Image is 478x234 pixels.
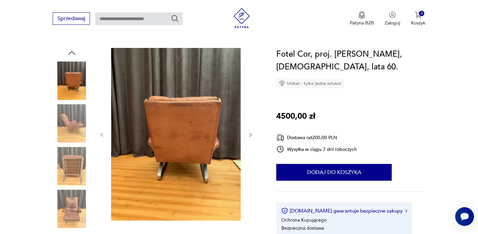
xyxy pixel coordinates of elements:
[415,11,422,18] img: Ikona koszyka
[350,20,374,26] p: Patyna B2B
[350,11,374,26] a: Ikona medaluPatyna B2B
[276,78,344,89] div: Unikat - tylko jedna sztuka!
[53,12,90,25] button: Sprzedawaj
[411,11,425,26] button: 0Koszyk
[276,164,392,181] button: Dodaj do koszyka
[171,14,179,22] button: Szukaj
[281,208,288,214] img: Ikona certyfikatu
[53,190,91,228] img: Zdjęcie produktu Fotel Cor, proj. Reinhold Adolf, Niemcy, lata 60.
[411,20,425,26] p: Koszyk
[276,133,357,142] div: Dostawa od 200,00 PLN
[385,20,400,26] p: Zaloguj
[385,11,400,26] button: Zaloguj
[281,208,407,214] button: [DOMAIN_NAME] gwarantuje bezpieczne zakupy
[276,110,315,123] p: 4500,00 zł
[358,11,365,19] img: Ikona medalu
[350,11,374,26] button: Patyna B2B
[281,217,327,223] li: Ochrona Kupującego
[389,11,396,18] img: Ikonka użytkownika
[455,207,474,226] iframe: Smartsupp widget button
[53,104,91,142] img: Zdjęcie produktu Fotel Cor, proj. Reinhold Adolf, Niemcy, lata 60.
[276,133,284,142] img: Ikona dostawy
[53,147,91,185] img: Zdjęcie produktu Fotel Cor, proj. Reinhold Adolf, Niemcy, lata 60.
[281,225,324,231] li: Bezpieczna dostawa
[53,17,90,21] a: Sprzedawaj
[111,48,241,221] img: Zdjęcie produktu Fotel Cor, proj. Reinhold Adolf, Niemcy, lata 60.
[276,145,357,153] div: Wysyłka w ciągu 7 dni roboczych
[279,80,285,86] img: Ikona diamentu
[276,48,425,73] h1: Fotel Cor, proj. [PERSON_NAME], [DEMOGRAPHIC_DATA], lata 60.
[232,8,252,28] img: Patyna - sklep z meblami i dekoracjami vintage
[53,61,91,100] img: Zdjęcie produktu Fotel Cor, proj. Reinhold Adolf, Niemcy, lata 60.
[405,209,408,213] img: Ikona strzałki w prawo
[419,11,425,16] div: 0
